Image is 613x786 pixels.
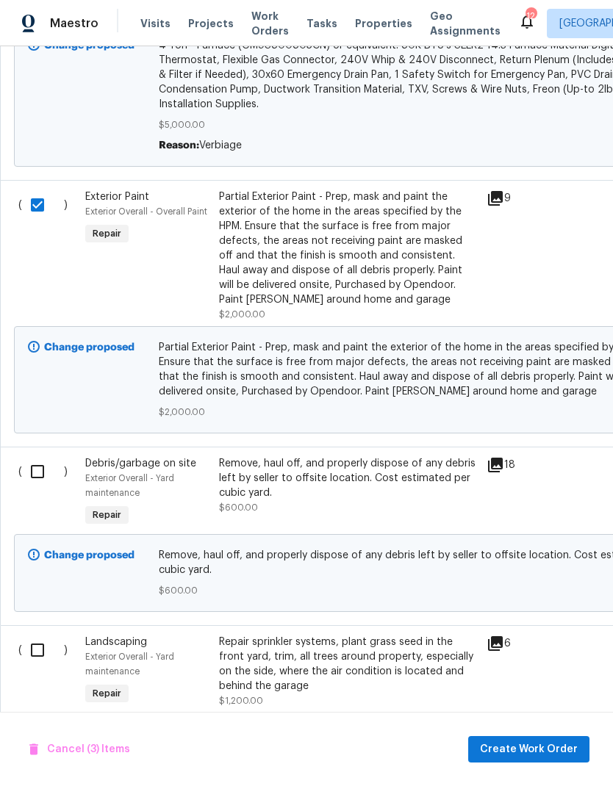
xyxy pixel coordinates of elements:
span: Exterior Overall - Yard maintenance [85,652,174,676]
span: Debris/garbage on site [85,458,196,469]
span: Properties [355,16,412,31]
div: 9 [487,190,545,207]
span: Tasks [306,18,337,29]
span: Verbiage [199,140,242,151]
div: ( ) [14,185,81,326]
span: Repair [87,226,127,241]
div: 12 [526,9,536,24]
span: Reason: [159,140,199,151]
b: Change proposed [44,40,135,51]
span: $600.00 [219,503,258,512]
div: 18 [487,456,545,474]
div: 6 [487,635,545,652]
span: Repair [87,508,127,522]
button: Create Work Order [468,736,589,763]
div: Partial Exterior Paint - Prep, mask and paint the exterior of the home in the areas specified by ... [219,190,478,307]
span: Projects [188,16,234,31]
span: Landscaping [85,637,147,647]
span: Repair [87,686,127,701]
span: Work Orders [251,9,289,38]
b: Change proposed [44,550,135,560]
span: Create Work Order [480,740,578,759]
span: $2,000.00 [219,310,265,319]
span: Exterior Paint [85,192,149,202]
span: Cancel (3) Items [29,740,130,759]
span: Exterior Overall - Yard maintenance [85,474,174,497]
span: Maestro [50,16,98,31]
button: Cancel (3) Items [24,736,136,763]
span: Visits [140,16,171,31]
span: $1,200.00 [219,696,263,705]
div: Repair sprinkler systems, plant grass seed in the front yard, trim, all trees around property, es... [219,635,478,693]
div: ( ) [14,630,81,713]
div: ( ) [14,452,81,534]
span: Geo Assignments [430,9,501,38]
b: Change proposed [44,342,135,353]
div: Remove, haul off, and properly dispose of any debris left by seller to offsite location. Cost est... [219,456,478,500]
span: Exterior Overall - Overall Paint [85,207,207,216]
